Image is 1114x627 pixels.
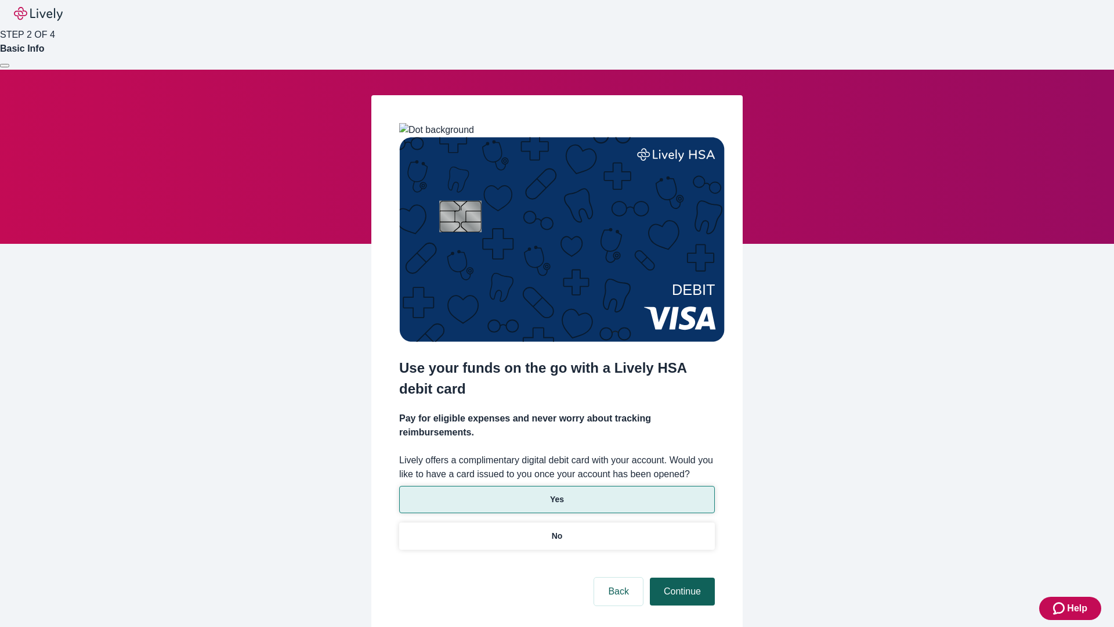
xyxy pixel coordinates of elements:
[399,137,725,342] img: Debit card
[550,493,564,506] p: Yes
[1067,601,1087,615] span: Help
[594,578,643,606] button: Back
[399,123,474,137] img: Dot background
[1039,597,1101,620] button: Zendesk support iconHelp
[14,7,63,21] img: Lively
[399,486,715,513] button: Yes
[552,530,563,542] p: No
[399,412,715,439] h4: Pay for eligible expenses and never worry about tracking reimbursements.
[399,358,715,399] h2: Use your funds on the go with a Lively HSA debit card
[1053,601,1067,615] svg: Zendesk support icon
[399,453,715,481] label: Lively offers a complimentary digital debit card with your account. Would you like to have a card...
[399,522,715,550] button: No
[650,578,715,606] button: Continue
